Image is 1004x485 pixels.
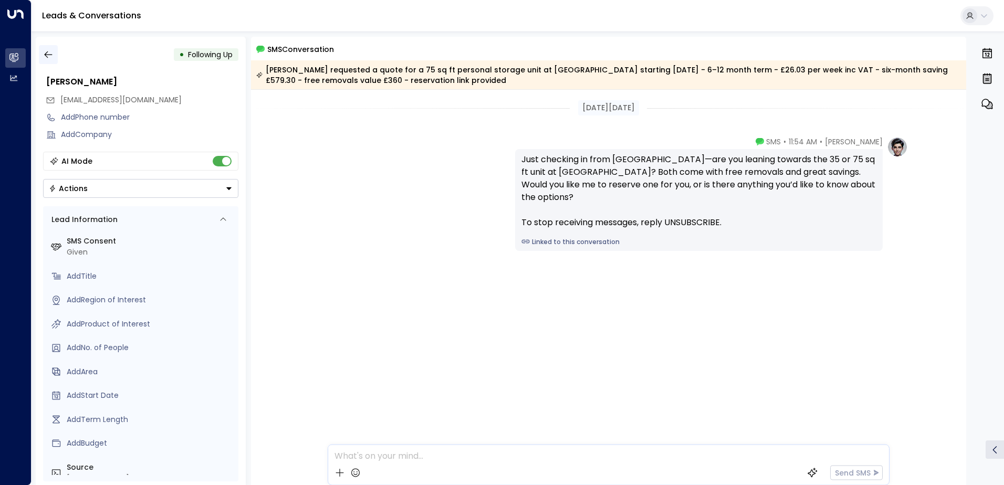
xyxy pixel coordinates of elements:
div: AddRegion of Interest [67,294,234,305]
span: • [783,136,786,147]
div: AddProduct of Interest [67,319,234,330]
span: [PERSON_NAME] [825,136,883,147]
div: AddTitle [67,271,234,282]
div: Actions [49,184,88,193]
div: Given [67,247,234,258]
img: profile-logo.png [887,136,908,157]
div: Button group with a nested menu [43,179,238,198]
span: Following Up [188,49,233,60]
div: AddArea [67,366,234,377]
div: Lead Information [48,214,118,225]
span: SMS [766,136,781,147]
div: AddPhone number [61,112,238,123]
div: [DATE][DATE] [578,100,639,115]
div: [PERSON_NAME] requested a quote for a 75 sq ft personal storage unit at [GEOGRAPHIC_DATA] startin... [256,65,960,86]
div: • [179,45,184,64]
div: AddBudget [67,438,234,449]
div: AddStart Date [67,390,234,401]
div: [PERSON_NAME] [46,76,238,88]
span: Carltaur@gmail.com [60,94,182,106]
span: • [820,136,822,147]
button: Actions [43,179,238,198]
span: 11:54 AM [789,136,817,147]
label: SMS Consent [67,236,234,247]
div: AI Mode [61,156,92,166]
div: AddCompany [61,129,238,140]
label: Source [67,462,234,473]
span: SMS Conversation [267,43,334,55]
a: Linked to this conversation [521,237,876,247]
div: AddTerm Length [67,414,234,425]
div: AddNo. of People [67,342,234,353]
div: Just checking in from [GEOGRAPHIC_DATA]—are you leaning towards the 35 or 75 sq ft unit at [GEOGR... [521,153,876,229]
a: Leads & Conversations [42,9,141,22]
div: [PHONE_NUMBER] [67,473,234,484]
span: [EMAIL_ADDRESS][DOMAIN_NAME] [60,94,182,105]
